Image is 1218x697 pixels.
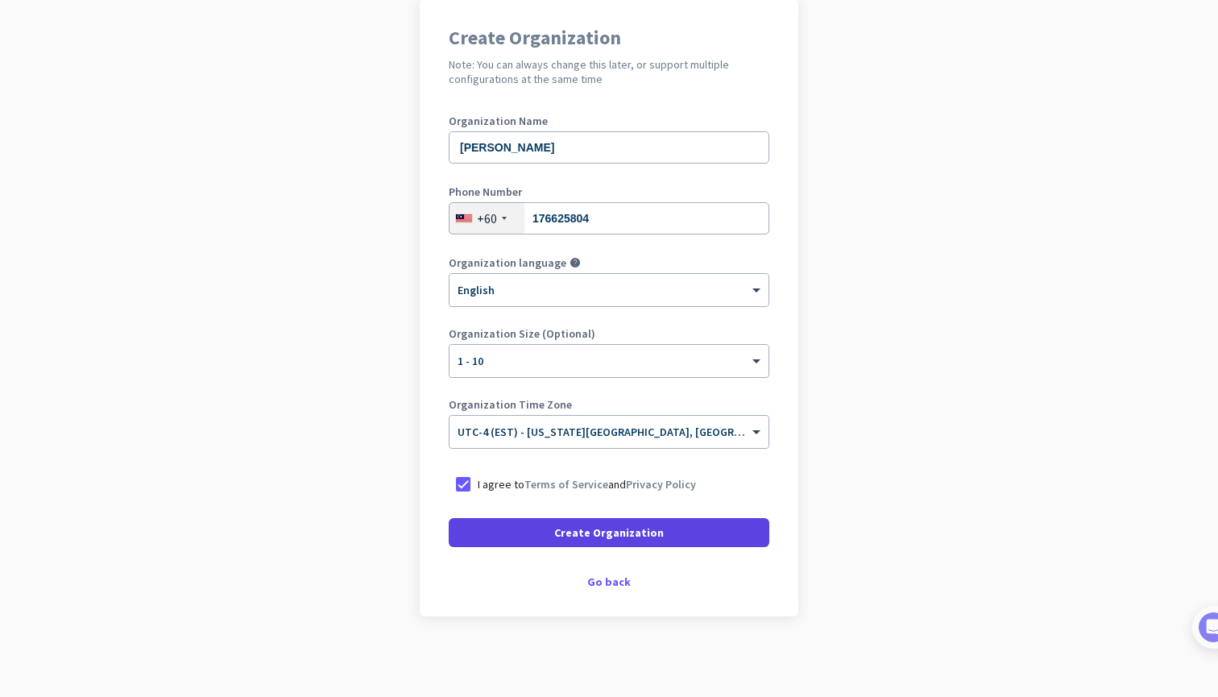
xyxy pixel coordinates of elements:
[449,115,769,127] label: Organization Name
[449,57,769,86] h2: Note: You can always change this later, or support multiple configurations at the same time
[570,257,581,268] i: help
[449,399,769,410] label: Organization Time Zone
[449,202,769,234] input: 3-2385 6789
[449,328,769,339] label: Organization Size (Optional)
[626,477,696,492] a: Privacy Policy
[449,186,769,197] label: Phone Number
[554,525,664,541] span: Create Organization
[449,257,566,268] label: Organization language
[449,131,769,164] input: What is the name of your organization?
[478,476,696,492] p: I agree to and
[477,210,497,226] div: +60
[449,518,769,547] button: Create Organization
[449,576,769,587] div: Go back
[524,477,608,492] a: Terms of Service
[449,28,769,48] h1: Create Organization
